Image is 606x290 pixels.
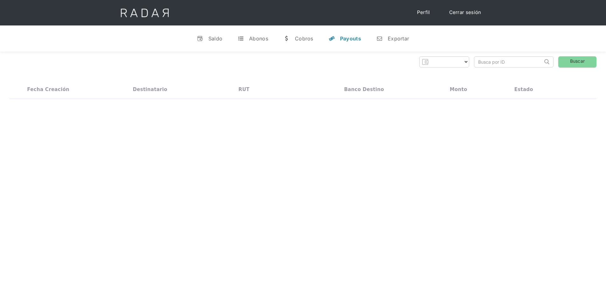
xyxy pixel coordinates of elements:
[411,6,436,19] a: Perfil
[514,87,533,92] div: Estado
[197,35,203,42] div: v
[208,35,223,42] div: Saldo
[239,87,250,92] div: RUT
[238,35,244,42] div: t
[558,56,596,67] a: Buscar
[344,87,384,92] div: Banco destino
[249,35,268,42] div: Abonos
[329,35,335,42] div: y
[419,56,469,67] form: Form
[474,57,543,67] input: Busca por ID
[340,35,361,42] div: Payouts
[133,87,167,92] div: Destinatario
[295,35,313,42] div: Cobros
[27,87,69,92] div: Fecha creación
[443,6,488,19] a: Cerrar sesión
[376,35,383,42] div: n
[388,35,409,42] div: Exportar
[283,35,290,42] div: w
[450,87,467,92] div: Monto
